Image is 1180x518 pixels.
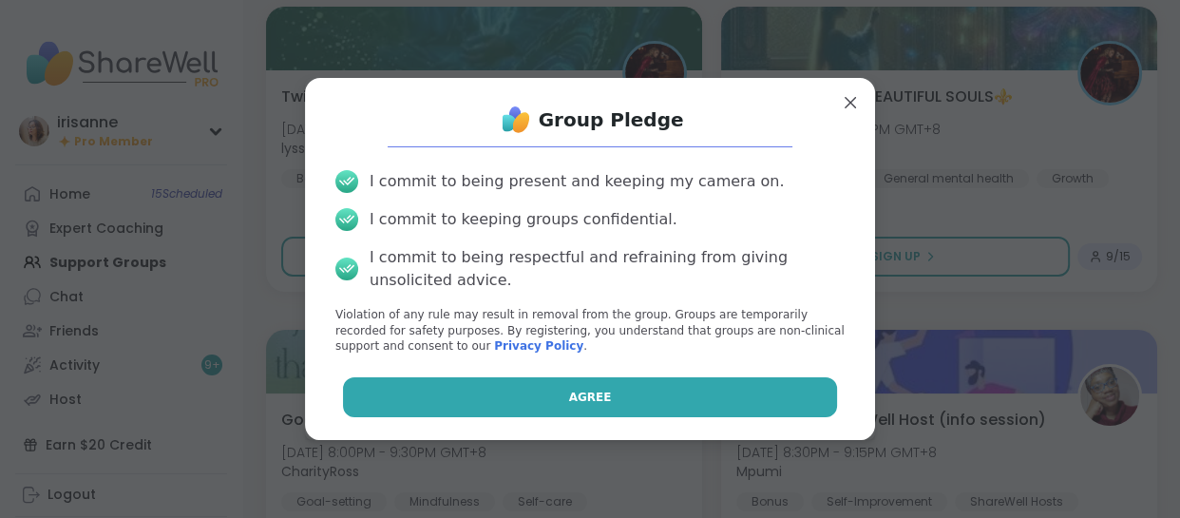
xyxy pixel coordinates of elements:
[497,101,535,139] img: ShareWell Logo
[539,106,684,133] h1: Group Pledge
[370,208,677,231] div: I commit to keeping groups confidential.
[569,389,612,406] span: Agree
[335,307,845,355] p: Violation of any rule may result in removal from the group. Groups are temporarily recorded for s...
[370,246,845,292] div: I commit to being respectful and refraining from giving unsolicited advice.
[494,339,583,353] a: Privacy Policy
[343,377,838,417] button: Agree
[370,170,784,193] div: I commit to being present and keeping my camera on.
